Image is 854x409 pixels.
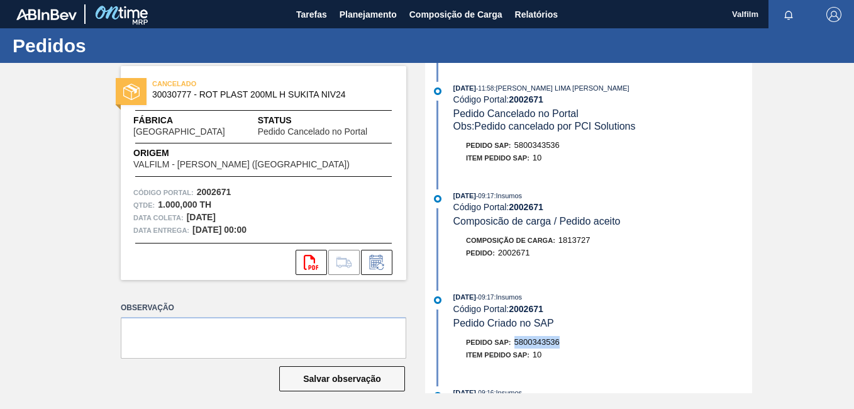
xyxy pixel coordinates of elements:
span: Composição de Carga [409,7,502,22]
span: - 09:17 [476,294,494,301]
img: atual [434,87,441,95]
span: Qtde : [133,199,155,211]
div: Abrir arquivo PDF [296,250,327,275]
span: [GEOGRAPHIC_DATA] [133,127,225,137]
span: - 09:17 [476,193,494,199]
span: [DATE] [453,389,476,396]
div: Código Portal: [453,94,752,104]
span: Fábrica [133,114,258,127]
button: Salvar observação [279,366,405,391]
span: [DATE] [453,293,476,301]
span: : Insumos [494,192,522,199]
span: Planejamento [340,7,397,22]
span: - 11:58 [476,85,494,92]
button: Notificações [768,6,809,23]
span: 1813727 [558,235,591,245]
img: Logout [826,7,841,22]
span: [DATE] [453,192,476,199]
span: 2002671 [498,248,530,257]
img: status [123,84,140,100]
strong: [DATE] 00:00 [192,225,247,235]
span: Composicão de carga / Pedido aceito [453,216,621,227]
strong: 1.000,000 TH [158,199,211,210]
strong: 2002671 [509,202,543,212]
span: Obs: Pedido cancelado por PCI Solutions [453,121,636,132]
span: Data coleta: [133,211,184,224]
span: 5800343536 [514,337,560,347]
span: CANCELADO [152,77,328,90]
div: Ir para Composição de Carga [328,250,360,275]
strong: [DATE] [187,212,216,222]
span: : [PERSON_NAME] LIMA [PERSON_NAME] [494,84,629,92]
span: Tarefas [296,7,327,22]
span: Pedido Cancelado no Portal [453,108,579,119]
span: : Insumos [494,293,522,301]
span: Pedido Cancelado no Portal [258,127,367,137]
h1: Pedidos [13,38,236,53]
strong: 2002671 [197,187,231,197]
span: Relatórios [515,7,558,22]
span: [DATE] [453,84,476,92]
span: Item pedido SAP: [466,154,530,162]
img: atual [434,392,441,400]
span: Código Portal: [133,186,194,199]
span: 5800343536 [514,140,560,150]
img: atual [434,195,441,203]
strong: 2002671 [509,304,543,314]
span: 30030777 - ROT PLAST 200ML H SUKITA NIV24 [152,90,380,99]
div: Código Portal: [453,202,752,212]
span: Composição de Carga : [466,237,555,244]
img: TNhmsLtSVTkK8tSr43FrP2fwEKptu5GPRR3wAAAABJRU5ErkJggg== [16,9,77,20]
span: 10 [533,350,541,359]
span: Status [258,114,394,127]
label: Observação [121,299,406,317]
span: 10 [533,153,541,162]
div: Informar alteração no pedido [361,250,392,275]
span: Pedido SAP: [466,339,511,346]
span: Data entrega: [133,224,189,237]
span: Pedido Criado no SAP [453,318,554,328]
img: atual [434,296,441,304]
span: : Insumos [494,389,522,396]
span: VALFILM - [PERSON_NAME] ([GEOGRAPHIC_DATA]) [133,160,350,169]
span: - 09:16 [476,389,494,396]
span: Origem [133,147,385,160]
span: Item pedido SAP: [466,351,530,359]
strong: 2002671 [509,94,543,104]
div: Código Portal: [453,304,752,314]
span: Pedido : [466,249,495,257]
span: Pedido SAP: [466,142,511,149]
